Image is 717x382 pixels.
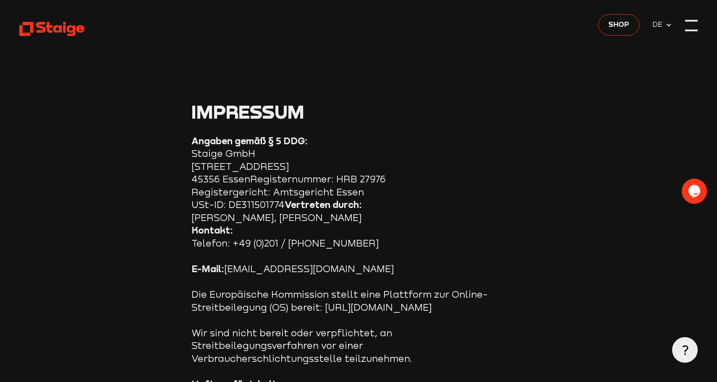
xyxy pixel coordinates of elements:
[285,199,362,210] strong: Vertreten durch:
[608,19,629,30] span: Shop
[652,19,666,30] span: DE
[191,224,506,249] p: Telefon: +49 (0)201 / [PHONE_NUMBER]
[191,135,308,146] strong: Angaben gemäß § 5 DDG:
[191,327,506,365] p: Wir sind nicht bereit oder verpflichtet, an Streitbeilegungsverfahren vor einer Verbraucherschlic...
[191,224,233,236] strong: Kontakt:
[191,263,224,274] strong: E-Mail:
[191,262,506,275] p: [EMAIL_ADDRESS][DOMAIN_NAME]
[682,179,709,204] iframe: chat widget
[598,14,639,36] a: Shop
[191,288,506,314] p: Die Europäische Kommission stellt eine Plattform zur Online-Streitbeilegung (OS) bereit: [URL][DO...
[191,100,304,123] span: Impressum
